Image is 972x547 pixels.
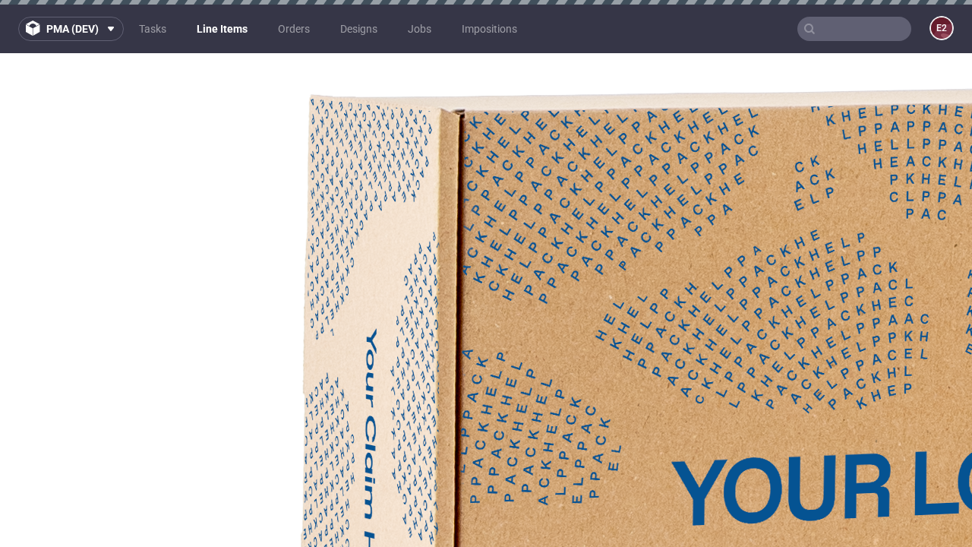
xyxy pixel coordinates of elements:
[331,17,387,41] a: Designs
[399,17,440,41] a: Jobs
[453,17,526,41] a: Impositions
[130,17,175,41] a: Tasks
[188,17,257,41] a: Line Items
[931,17,952,39] figcaption: e2
[46,24,99,34] span: pma (dev)
[269,17,319,41] a: Orders
[18,17,124,41] button: pma (dev)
